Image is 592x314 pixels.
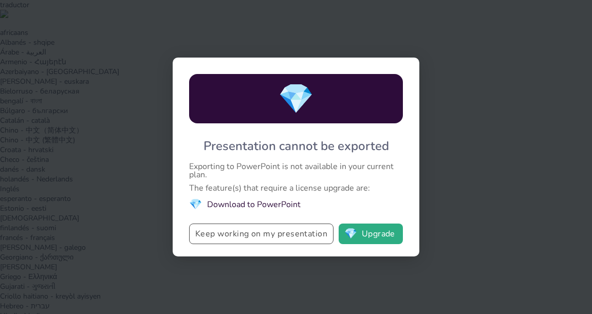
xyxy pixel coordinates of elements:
[203,138,389,154] div: Presentation cannot be exported
[278,79,314,119] span: diamond
[344,229,357,239] span: diamond
[189,184,403,192] div: The feature(s) that require a license upgrade are:
[189,197,403,211] li: Download to PowerPoint
[339,224,403,244] button: diamondUpgrade
[189,197,202,211] span: diamond
[189,224,334,244] button: Keep working on my presentation
[189,162,403,179] div: Exporting to PowerPoint is not available in your current plan.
